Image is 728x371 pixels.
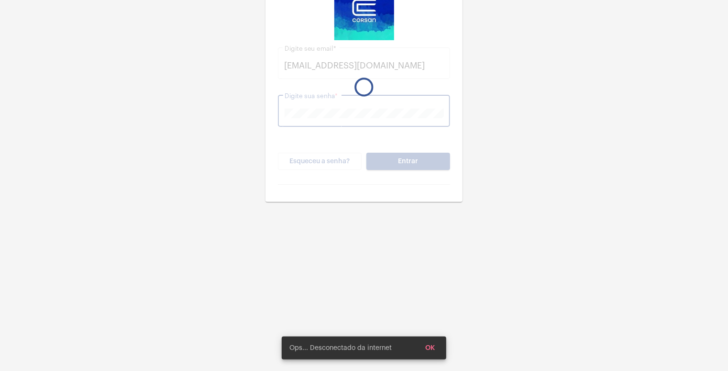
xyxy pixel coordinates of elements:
[289,343,392,353] span: Ops... Desconectado da internet
[418,339,442,357] button: OK
[285,61,444,70] input: Digite seu email
[366,153,450,170] button: Entrar
[425,345,435,351] span: OK
[398,158,419,165] span: Entrar
[278,153,362,170] button: Esqueceu a senha?
[290,158,350,165] span: Esqueceu a senha?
